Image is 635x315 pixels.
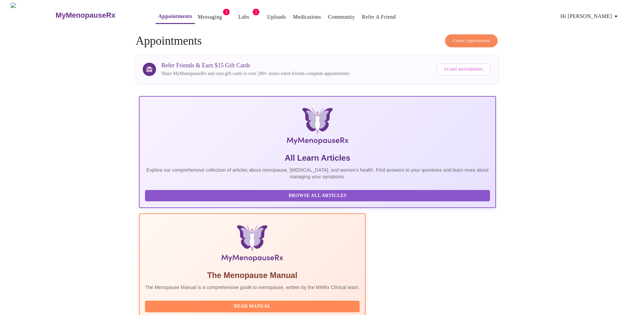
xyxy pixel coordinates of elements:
h3: Refer Friends & Earn $15 Gift Cards [161,62,349,69]
button: Browse All Articles [145,190,490,202]
span: Hi [PERSON_NAME] [561,12,620,21]
span: Start Referring [444,66,483,73]
button: Medications [290,10,324,24]
button: Hi [PERSON_NAME] [558,10,623,23]
a: Appointments [158,12,192,21]
a: Labs [238,12,249,22]
img: MyMenopauseRx Logo [11,3,55,28]
span: Browse All Articles [152,192,483,200]
button: Refer a Friend [359,10,399,24]
span: 1 [253,9,259,15]
a: Community [328,12,355,22]
a: Start Referring [435,60,492,79]
h5: The Menopause Manual [145,270,360,281]
p: Share MyMenopauseRx and earn gift cards to over 200+ stores when friends complete appointments [161,70,349,77]
a: Refer a Friend [362,12,396,22]
img: MyMenopauseRx Logo [199,107,436,147]
button: Appointments [156,10,195,24]
h3: MyMenopauseRx [56,11,116,20]
a: Read Manual [145,303,361,309]
p: Explore our comprehensive collection of articles about menopause, [MEDICAL_DATA], and women's hea... [145,167,490,180]
img: Menopause Manual [179,225,325,265]
a: Browse All Articles [145,192,492,198]
a: MyMenopauseRx [55,4,142,27]
button: Messaging [195,10,225,24]
button: Start Referring [437,63,491,76]
button: Read Manual [145,301,360,312]
p: The Menopause Manual is a comprehensive guide to menopause, written by the MMRx Clinical team. [145,284,360,291]
a: Messaging [198,12,222,22]
span: Create Appointment [453,37,490,45]
a: Medications [293,12,321,22]
button: Community [325,10,358,24]
a: Uploads [267,12,286,22]
h4: Appointments [136,34,499,48]
button: Create Appointment [445,34,498,47]
span: Read Manual [152,302,353,311]
button: Uploads [264,10,289,24]
button: Labs [233,10,254,24]
h5: All Learn Articles [145,153,490,163]
span: 1 [223,9,230,15]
